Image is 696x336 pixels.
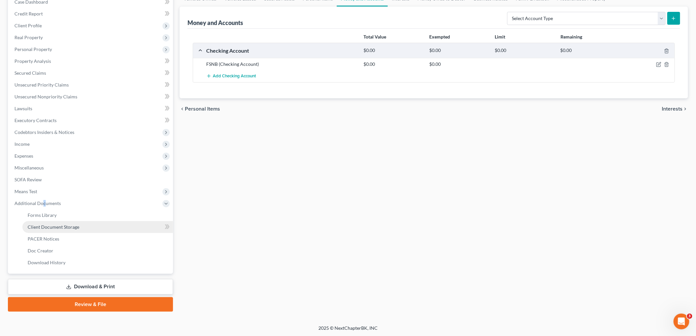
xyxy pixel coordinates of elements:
span: Forms Library [28,212,57,218]
a: Review & File [8,297,173,312]
span: Credit Report [14,11,43,16]
span: Means Test [14,189,37,194]
span: Download History [28,260,65,265]
span: Miscellaneous [14,165,44,170]
div: Money and Accounts [187,19,243,27]
strong: Total Value [363,34,386,39]
div: $0.00 [426,61,491,67]
a: Unsecured Priority Claims [9,79,173,91]
span: Unsecured Nonpriority Claims [14,94,77,99]
span: Executory Contracts [14,117,57,123]
span: Personal Items [185,106,220,112]
a: Unsecured Nonpriority Claims [9,91,173,103]
span: Property Analysis [14,58,51,64]
span: 3 [687,314,692,319]
div: $0.00 [360,47,426,54]
a: PACER Notices [22,233,173,245]
a: Executory Contracts [9,115,173,126]
a: Download History [22,257,173,269]
span: Income [14,141,30,147]
span: Secured Claims [14,70,46,76]
span: Personal Property [14,46,52,52]
i: chevron_right [683,106,688,112]
a: Lawsuits [9,103,173,115]
span: Add Checking Account [213,74,256,79]
a: Client Document Storage [22,221,173,233]
div: $0.00 [492,47,557,54]
span: SOFA Review [14,177,42,182]
span: PACER Notices [28,236,59,242]
button: Interests chevron_right [662,106,688,112]
a: Property Analysis [9,55,173,67]
a: SOFA Review [9,174,173,186]
div: $0.00 [426,47,491,54]
span: Lawsuits [14,106,32,111]
span: Client Document Storage [28,224,79,230]
a: Download & Print [8,279,173,295]
a: Doc Creator [22,245,173,257]
div: $0.00 [557,47,623,54]
a: Forms Library [22,209,173,221]
button: Add Checking Account [206,70,256,82]
a: Credit Report [9,8,173,20]
iframe: Intercom live chat [674,314,689,329]
span: Real Property [14,35,43,40]
a: Secured Claims [9,67,173,79]
span: Additional Documents [14,200,61,206]
div: FSNB (Checking Account) [203,61,360,67]
strong: Exempted [429,34,450,39]
span: Unsecured Priority Claims [14,82,69,88]
span: Interests [662,106,683,112]
div: $0.00 [360,61,426,67]
span: Expenses [14,153,33,159]
button: chevron_left Personal Items [180,106,220,112]
span: Client Profile [14,23,42,28]
span: Codebtors Insiders & Notices [14,129,74,135]
div: Checking Account [203,47,360,54]
strong: Limit [495,34,506,39]
span: Doc Creator [28,248,53,253]
strong: Remaining [560,34,582,39]
i: chevron_left [180,106,185,112]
